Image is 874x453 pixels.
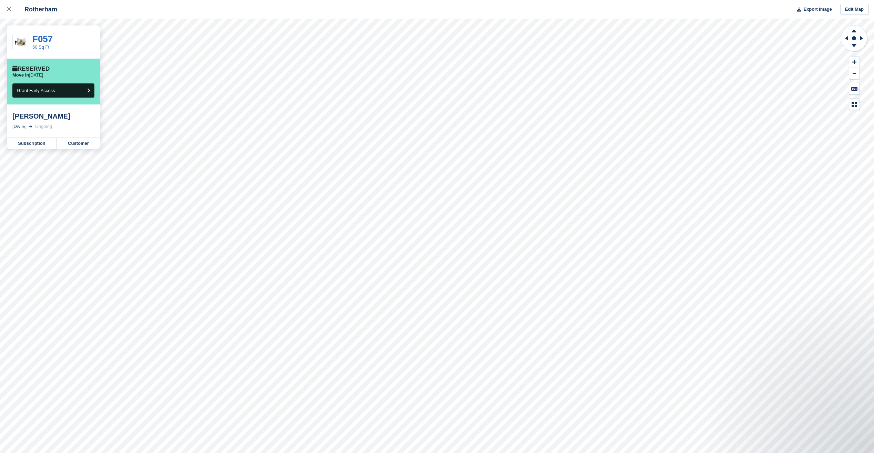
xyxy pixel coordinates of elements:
a: 50 Sq Ft [32,44,49,50]
button: Zoom In [849,57,860,68]
p: [DATE] [12,72,43,78]
button: Zoom Out [849,68,860,79]
div: Reserved [12,66,50,72]
button: Grant Early Access [12,83,94,98]
img: arrow-right-light-icn-cde0832a797a2874e46488d9cf13f60e5c3a73dbe684e267c42b8395dfbc2abf.svg [29,125,32,128]
a: F057 [32,34,53,44]
span: Move in [12,72,29,78]
div: [PERSON_NAME] [12,112,94,120]
span: Grant Early Access [17,88,55,93]
div: [DATE] [12,123,27,130]
button: Keyboard Shortcuts [849,83,860,94]
div: Ongoing [35,123,52,130]
a: Subscription [7,138,57,149]
a: Customer [57,138,100,149]
img: 50.jpg [13,36,29,48]
button: Map Legend [849,99,860,110]
button: Export Image [793,4,832,15]
div: Rotherham [18,5,57,13]
a: Edit Map [840,4,868,15]
span: Export Image [803,6,832,13]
